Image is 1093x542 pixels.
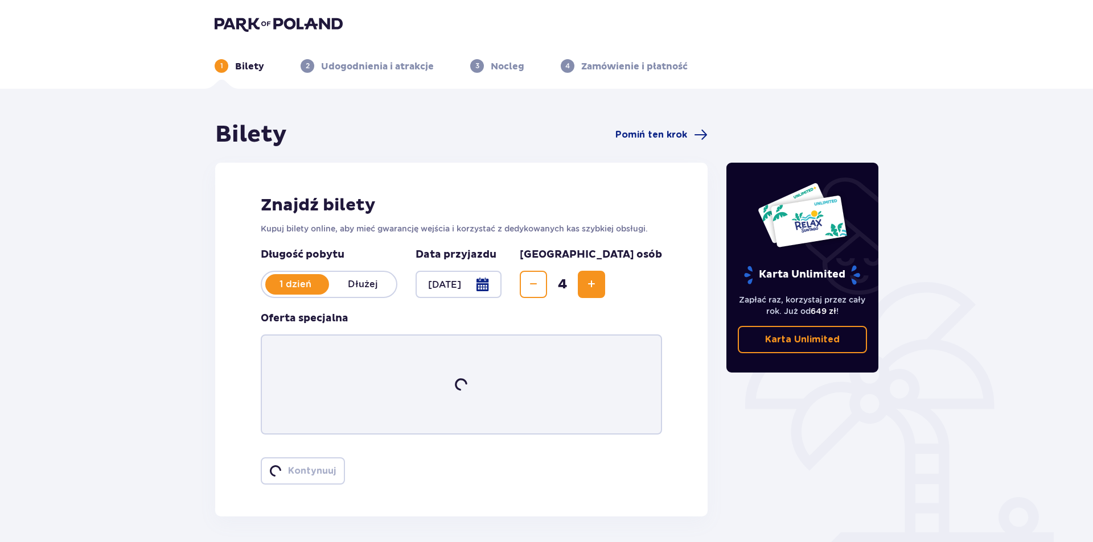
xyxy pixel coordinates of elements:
img: Dwie karty całoroczne do Suntago z napisem 'UNLIMITED RELAX', na białym tle z tropikalnymi liśćmi... [757,182,848,248]
p: Bilety [235,60,264,73]
button: Zmniejsz [520,271,547,298]
p: 1 dzień [262,278,329,291]
div: 2Udogodnienia i atrakcje [301,59,434,73]
h2: Znajdź bilety [261,195,662,216]
p: Zamówienie i płatność [581,60,688,73]
div: 1Bilety [215,59,264,73]
a: Karta Unlimited [738,326,868,353]
p: Zapłać raz, korzystaj przez cały rok. Już od ! [738,294,868,317]
button: Zwiększ [578,271,605,298]
div: 4Zamówienie i płatność [561,59,688,73]
p: Nocleg [491,60,524,73]
img: loader [268,463,283,478]
p: 1 [220,61,223,71]
p: Data przyjazdu [416,248,496,262]
p: Długość pobytu [261,248,397,262]
span: 649 zł [811,307,836,316]
img: loader [451,374,471,395]
p: Kupuj bilety online, aby mieć gwarancję wejścia i korzystać z dedykowanych kas szybkiej obsługi. [261,223,662,234]
p: Dłużej [329,278,396,291]
p: 3 [475,61,479,71]
p: Karta Unlimited [743,265,861,285]
p: Karta Unlimited [765,333,840,346]
img: Park of Poland logo [215,16,343,32]
h3: Oferta specjalna [261,312,348,325]
p: 2 [306,61,310,71]
p: [GEOGRAPHIC_DATA] osób [520,248,662,262]
p: Udogodnienia i atrakcje [321,60,434,73]
span: Pomiń ten krok [615,129,687,141]
p: Kontynuuj [288,465,336,477]
div: 3Nocleg [470,59,524,73]
span: 4 [549,276,576,293]
p: 4 [565,61,570,71]
h1: Bilety [215,121,287,149]
button: loaderKontynuuj [261,457,345,485]
a: Pomiń ten krok [615,128,708,142]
